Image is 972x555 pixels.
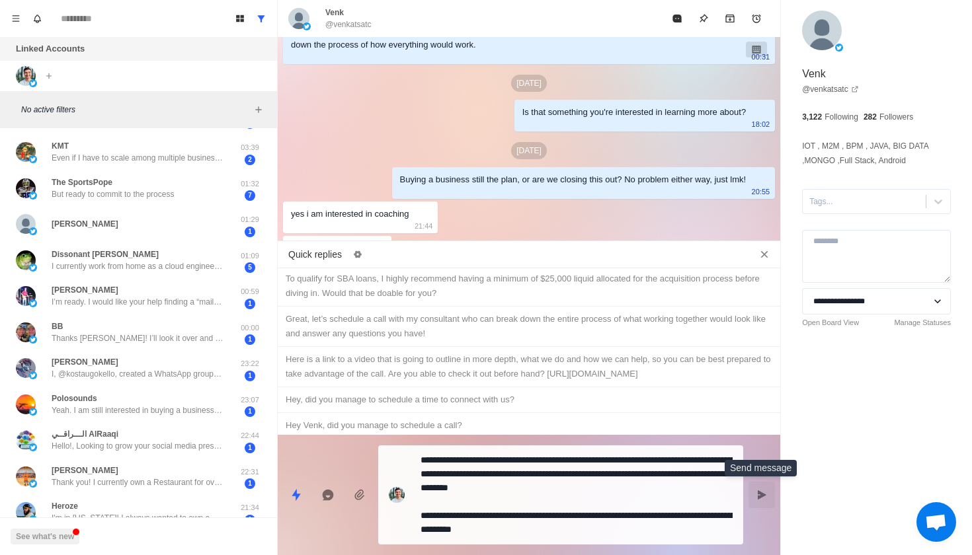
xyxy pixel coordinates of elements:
[52,218,118,230] p: [PERSON_NAME]
[29,336,37,344] img: picture
[245,515,255,525] span: 1
[752,184,770,199] p: 20:55
[325,18,372,30] p: @venkatsatc
[286,312,772,341] div: Great, let’s schedule a call with my consultant who can break down the entire process of what wor...
[16,286,36,306] img: picture
[52,404,223,416] p: Yeah. I am still interested in buying a business. Trying to figure out how to buy a laundromat in...
[717,5,743,32] button: Archive
[879,111,913,123] p: Followers
[16,178,36,198] img: picture
[52,368,223,380] p: I, @kostaugokello, created a WhatsApp group dedicated to explaining the entire stock trading proc...
[347,244,368,265] button: Edit quick replies
[52,356,118,368] p: [PERSON_NAME]
[16,250,36,270] img: picture
[52,260,223,272] p: I currently work from home as a cloud engineer and make good money but there is a bit of a glass ...
[29,227,37,235] img: picture
[288,8,309,29] img: picture
[52,320,63,332] p: BB
[346,482,373,508] button: Add media
[315,482,341,508] button: Reply with AI
[11,529,79,544] button: See what's new
[29,79,37,87] img: picture
[29,408,37,416] img: picture
[288,248,342,262] p: Quick replies
[291,23,746,52] div: Let me know if that’s something you’d be interested in and I can set you up on a call with my con...
[233,142,266,153] p: 03:39
[251,102,266,118] button: Add filters
[245,227,255,237] span: 1
[749,482,775,508] button: Send message
[511,142,547,159] p: [DATE]
[511,75,547,92] p: [DATE]
[743,5,770,32] button: Add reminder
[245,478,255,489] span: 1
[802,317,859,328] a: Open Board View
[41,68,57,84] button: Add account
[802,83,859,95] a: @venkatsatc
[825,111,858,123] p: Following
[52,284,118,296] p: [PERSON_NAME]
[29,443,37,451] img: picture
[286,392,772,407] div: Hey, did you manage to schedule a time to connect with us?
[26,8,48,29] button: Notifications
[52,392,97,404] p: Polosounds
[21,104,251,116] p: No active filters
[245,155,255,165] span: 2
[894,317,951,328] a: Manage Statuses
[233,502,266,513] p: 21:34
[29,192,37,200] img: picture
[251,8,272,29] button: Show all conversations
[29,299,37,307] img: picture
[754,244,775,265] button: Close quick replies
[16,214,36,234] img: picture
[233,178,266,190] p: 01:32
[245,443,255,453] span: 1
[52,152,223,164] p: Even if I have to scale among multiple businesses and organically grow. As you seem to have done.
[802,66,826,82] p: Venk
[286,352,772,381] div: Here is a link to a video that is going to outline in more depth, what we do and how we can help,...
[16,394,36,414] img: picture
[245,262,255,273] span: 5
[233,466,266,478] p: 22:31
[52,512,223,524] p: I'm in [US_STATE]! I always wanted to own a business
[16,66,36,86] img: picture
[283,482,309,508] button: Quick replies
[52,296,223,308] p: I’m ready. I would like your help finding a “mailbox” money business and at least helping me get ...
[16,358,36,378] img: picture
[286,418,772,433] div: Hey Venk, did you manage to schedule a call?
[5,8,26,29] button: Menu
[664,5,690,32] button: Mark as read
[752,117,770,131] p: 18:02
[52,176,112,188] p: The SportsPope
[233,286,266,297] p: 00:59
[52,476,223,488] p: Thank you! I currently own a Restaurant for over 10 years in [GEOGRAPHIC_DATA] and am tired of wo...
[916,502,956,542] a: Open chat
[245,334,255,345] span: 1
[245,406,255,417] span: 1
[29,480,37,488] img: picture
[16,142,36,162] img: picture
[16,42,85,55] p: Linked Accounts
[233,358,266,369] p: 23:22
[415,219,433,233] p: 21:44
[303,22,311,30] img: picture
[52,440,223,452] p: Hello!, Looking to grow your social media presence? I provide stable, non-dropping followers, enh...
[233,430,266,441] p: 22:44
[29,371,37,379] img: picture
[52,500,78,512] p: Heroze
[52,188,174,200] p: But ready to commit to the process
[233,250,266,262] p: 01:09
[835,44,843,52] img: picture
[389,487,405,503] img: picture
[52,140,69,152] p: KMT
[233,394,266,406] p: 23:07
[29,264,37,272] img: picture
[229,8,251,29] button: Board View
[802,11,842,50] img: picture
[16,502,36,522] img: picture
[16,466,36,486] img: picture
[16,430,36,450] img: picture
[52,332,223,344] p: Thanks [PERSON_NAME]! I’ll look it over and get back to you. Much appreciated!
[233,214,266,225] p: 01:29
[400,172,747,187] div: Buying a business still the plan, or are we closing this out? No problem either way, just lmk!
